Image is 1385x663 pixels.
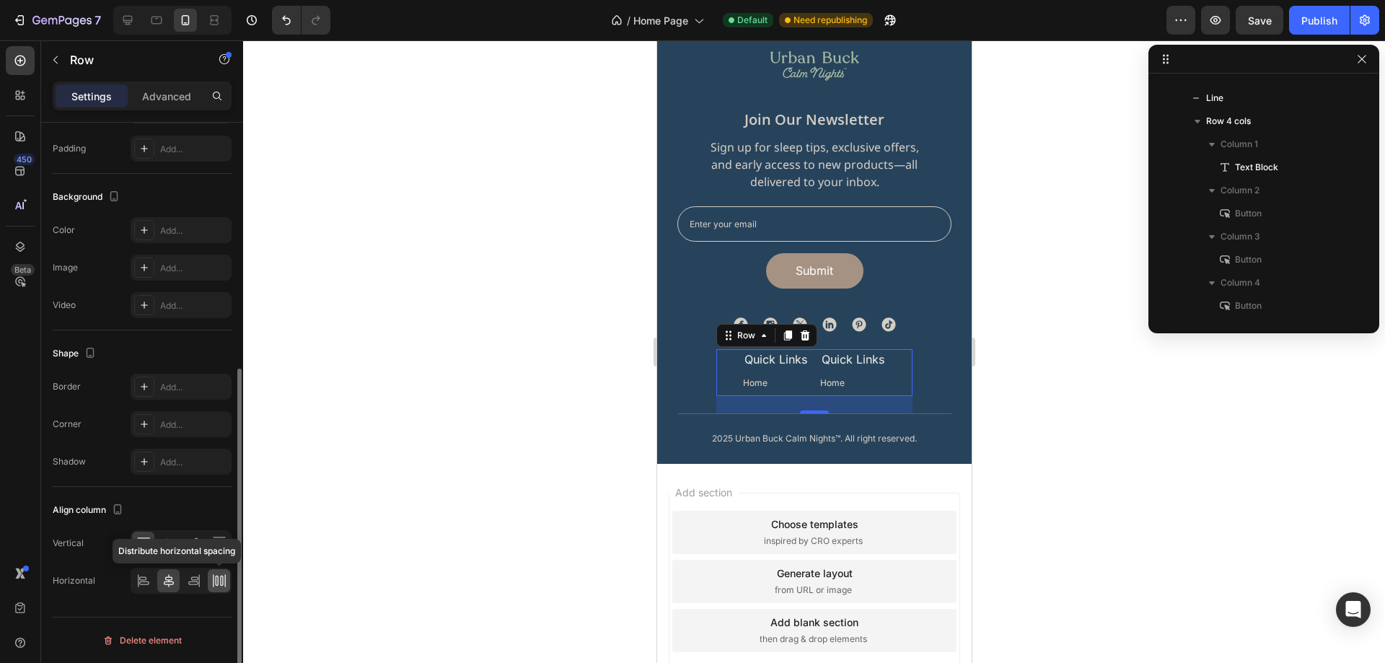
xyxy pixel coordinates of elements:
[163,337,188,348] p: Home
[53,344,99,364] div: Shape
[70,51,193,69] p: Row
[71,89,112,104] p: Settings
[53,455,86,468] div: Shadow
[138,221,176,239] div: Submit
[737,14,768,27] span: Default
[118,543,195,556] span: from URL or image
[102,632,182,649] div: Delete element
[160,381,228,394] div: Add...
[53,224,75,237] div: Color
[102,592,210,605] span: then drag & drop elements
[6,6,107,35] button: 7
[77,289,101,302] div: Row
[120,525,195,540] div: Generate layout
[86,337,110,348] p: Home
[1221,276,1260,290] span: Column 4
[142,89,191,104] p: Advanced
[1289,6,1350,35] button: Publish
[163,337,188,348] button: <p>Home</p>
[1206,114,1251,128] span: Row 4 cols
[11,264,35,276] div: Beta
[44,98,271,150] p: Sign up for sleep tips, exclusive offers, and early access to new products—all delivered to your ...
[1206,91,1223,105] span: Line
[633,13,688,28] span: Home Page
[627,13,630,28] span: /
[107,494,206,507] span: inspired by CRO experts
[114,476,201,491] div: Choose templates
[1235,206,1262,221] span: Button
[1221,137,1258,152] span: Column 1
[1235,253,1262,267] span: Button
[53,142,86,155] div: Padding
[53,574,95,587] div: Horizontal
[86,309,151,329] div: Rich Text Editor. Editing area: main
[53,261,78,274] div: Image
[53,299,76,312] div: Video
[160,418,228,431] div: Add...
[53,380,81,393] div: Border
[793,14,867,27] span: Need republishing
[53,418,82,431] div: Corner
[657,40,972,663] iframe: Design area
[160,143,228,156] div: Add...
[14,154,35,165] div: 450
[20,69,294,89] h2: join our newsletter
[53,629,232,652] button: Delete element
[160,456,228,469] div: Add...
[1221,229,1260,244] span: Column 3
[87,310,150,328] p: Quick Links
[1221,183,1259,198] span: Column 2
[160,299,228,312] div: Add...
[1235,160,1278,175] span: Text Block
[1235,299,1262,313] span: Button
[1336,592,1371,627] div: Open Intercom Messenger
[109,213,206,248] button: Submit
[1301,13,1337,28] div: Publish
[53,537,84,550] div: Vertical
[20,166,294,201] input: Enter your email
[160,224,228,237] div: Add...
[53,188,123,207] div: Background
[164,310,227,328] p: Quick Links
[53,501,126,520] div: Align column
[160,262,228,275] div: Add...
[1236,6,1283,35] button: Save
[94,12,101,29] p: 7
[12,444,81,460] span: Add section
[113,574,201,589] div: Add blank section
[272,6,330,35] div: Undo/Redo
[55,392,260,403] p: 2025 Urban Buck Calm Nights™. All right reserved.
[1248,14,1272,27] span: Save
[86,337,110,348] button: <p>Home</p>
